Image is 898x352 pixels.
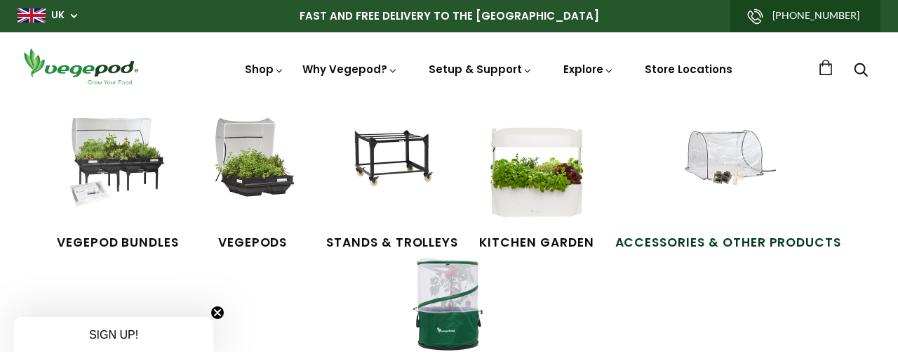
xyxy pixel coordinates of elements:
a: Shop [245,62,284,116]
a: Vegepods [200,118,305,252]
span: Accessories & Other Products [615,234,842,252]
img: Kitchen Garden [484,118,589,223]
span: SIGN UP! [89,329,138,341]
img: Vegepod [18,46,144,86]
div: SIGN UP!Close teaser [14,317,213,352]
span: Vegepods [200,234,305,252]
a: Kitchen Garden [479,118,594,252]
img: Accessories & Other Products [676,118,781,223]
a: Setup & Support [429,62,532,77]
span: Stands & Trolleys [326,234,458,252]
a: Vegepod Bundles [57,118,179,252]
img: Stands & Trolleys [340,118,445,223]
a: Store Locations [645,62,732,77]
img: Raised Garden Kits [200,118,305,223]
a: Stands & Trolleys [326,118,458,252]
span: Vegepod Bundles [57,234,179,252]
button: Close teaser [210,306,224,320]
a: Accessories & Other Products [615,118,842,252]
img: gb_large.png [18,8,46,22]
a: Search [854,64,868,79]
a: Why Vegepod? [302,62,398,77]
a: Explore [563,62,614,77]
img: Vegepod Bundles [65,118,170,223]
a: UK [51,8,65,22]
span: Kitchen Garden [479,234,594,252]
